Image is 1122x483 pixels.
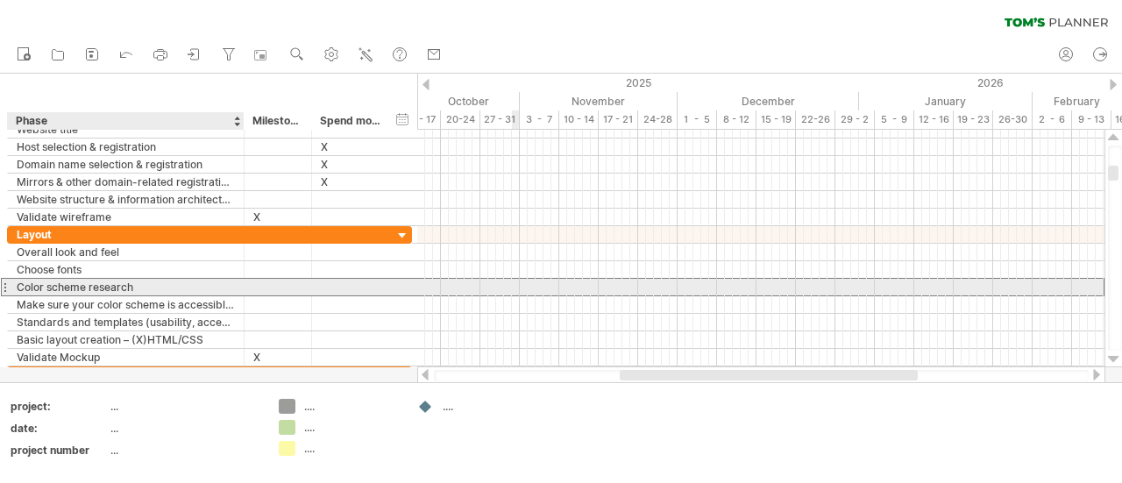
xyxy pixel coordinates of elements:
[253,209,302,225] div: X
[717,110,756,129] div: 8 - 12
[443,399,538,414] div: ....
[859,92,1033,110] div: January 2026
[559,110,599,129] div: 10 - 14
[17,349,235,366] div: Validate Mockup
[110,399,258,414] div: ...
[304,441,400,456] div: ....
[678,92,859,110] div: December 2025
[875,110,914,129] div: 5 - 9
[304,399,400,414] div: ....
[17,296,235,313] div: Make sure your color scheme is accessible to colorblind and visually impaired people (or provide ...
[17,139,235,155] div: Host selection & registration
[1033,110,1072,129] div: 2 - 6
[835,110,875,129] div: 29 - 2
[520,92,678,110] div: November 2025
[17,314,235,330] div: Standards and templates (usability, accessibility, etc.)
[17,261,235,278] div: Choose fonts
[11,399,107,414] div: project:
[796,110,835,129] div: 22-26
[17,156,235,173] div: Domain name selection & registration
[599,110,638,129] div: 17 - 21
[253,349,302,366] div: X
[17,244,235,260] div: Overall look and feel
[252,112,302,130] div: Milestone
[17,226,235,243] div: Layout
[638,110,678,129] div: 24-28
[110,443,258,458] div: ...
[993,110,1033,129] div: 26-30
[401,110,441,129] div: 13 - 17
[678,110,717,129] div: 1 - 5
[17,279,235,295] div: Color scheme research
[480,110,520,129] div: 27 - 31
[338,92,520,110] div: October 2025
[321,139,384,155] div: X
[320,112,383,130] div: Spend money
[441,110,480,129] div: 20-24
[11,443,107,458] div: project number
[17,331,235,348] div: Basic layout creation – (X)HTML/CSS
[17,366,235,383] div: Content preparation
[756,110,796,129] div: 15 - 19
[321,174,384,190] div: X
[17,174,235,190] div: Mirrors & other domain-related registrations
[17,191,235,208] div: Website structure & information architecture
[304,420,400,435] div: ....
[914,110,954,129] div: 12 - 16
[954,110,993,129] div: 19 - 23
[1072,110,1111,129] div: 9 - 13
[11,421,107,436] div: date:
[520,110,559,129] div: 3 - 7
[17,209,235,225] div: Validate wireframe
[16,112,234,130] div: Phase
[110,421,258,436] div: ...
[321,156,384,173] div: X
